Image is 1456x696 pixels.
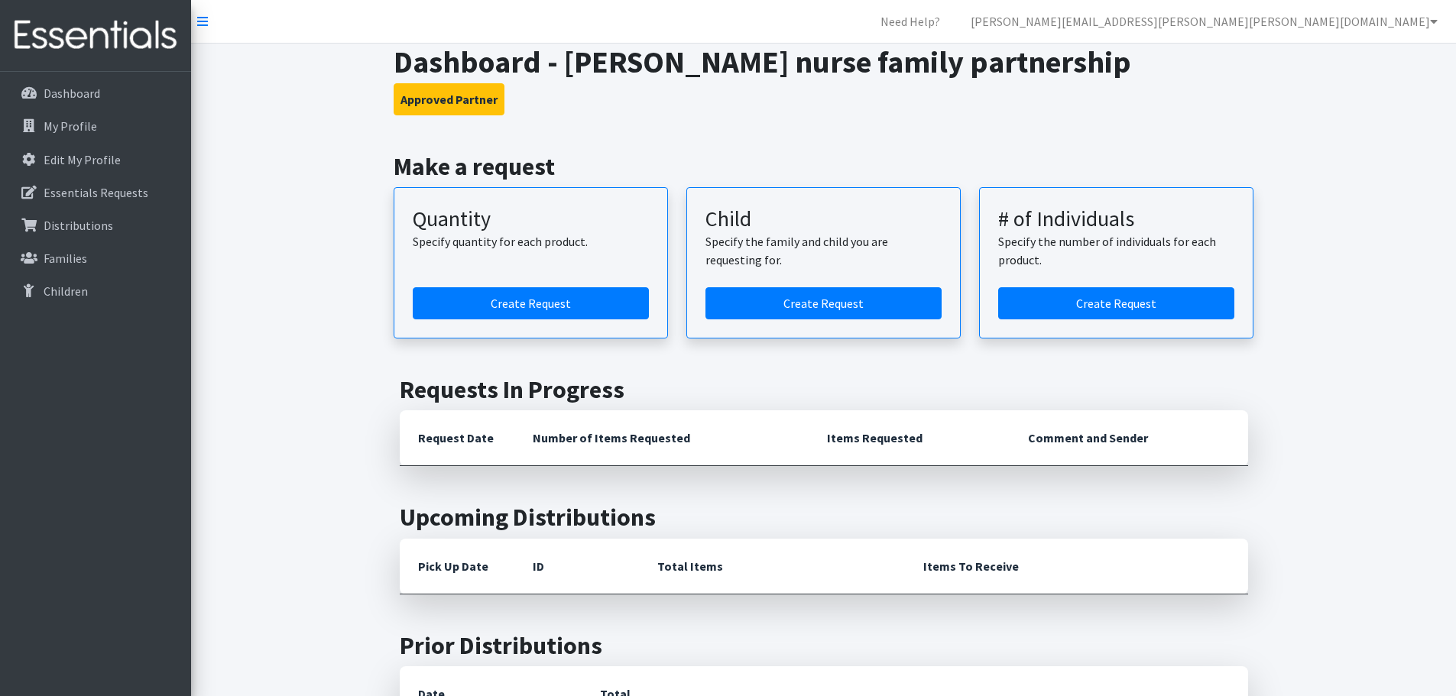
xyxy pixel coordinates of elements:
a: Distributions [6,210,185,241]
a: Children [6,276,185,306]
a: Dashboard [6,78,185,108]
h3: Quantity [413,206,649,232]
h2: Upcoming Distributions [400,503,1248,532]
th: Items Requested [809,410,1010,466]
h2: Requests In Progress [400,375,1248,404]
p: Children [44,283,88,299]
th: Request Date [400,410,514,466]
button: Approved Partner [394,83,504,115]
p: Dashboard [44,86,100,101]
a: Create a request for a child or family [705,287,942,319]
p: Specify quantity for each product. [413,232,649,251]
h3: Child [705,206,942,232]
p: Specify the family and child you are requesting for. [705,232,942,269]
a: Need Help? [868,6,952,37]
a: Create a request by number of individuals [998,287,1234,319]
p: Edit My Profile [44,152,121,167]
a: Create a request by quantity [413,287,649,319]
h1: Dashboard - [PERSON_NAME] nurse family partnership [394,44,1253,80]
a: [PERSON_NAME][EMAIL_ADDRESS][PERSON_NAME][PERSON_NAME][DOMAIN_NAME] [958,6,1450,37]
p: Specify the number of individuals for each product. [998,232,1234,269]
th: Pick Up Date [400,539,514,594]
h2: Make a request [394,152,1253,181]
h3: # of Individuals [998,206,1234,232]
th: Total Items [639,539,905,594]
p: Distributions [44,218,113,233]
a: Edit My Profile [6,144,185,175]
th: Comment and Sender [1010,410,1247,466]
a: Families [6,243,185,274]
p: My Profile [44,118,97,134]
a: My Profile [6,111,185,141]
p: Families [44,251,87,266]
h2: Prior Distributions [400,631,1248,660]
p: Essentials Requests [44,185,148,200]
th: ID [514,539,639,594]
a: Essentials Requests [6,177,185,208]
th: Items To Receive [905,539,1248,594]
img: HumanEssentials [6,10,185,61]
th: Number of Items Requested [514,410,809,466]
